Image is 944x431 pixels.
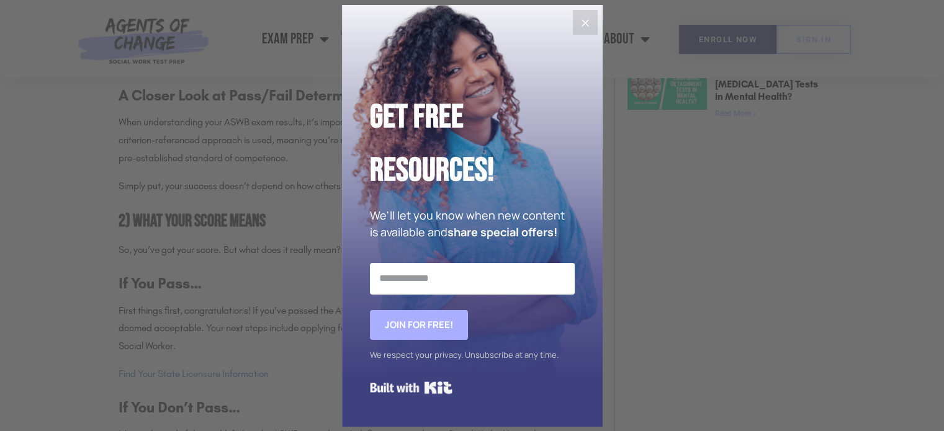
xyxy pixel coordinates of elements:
button: Close [573,10,598,35]
a: Built with Kit [370,376,452,399]
p: We'll let you know when new content is available and [370,207,575,241]
input: Email Address [370,263,575,294]
h2: Get Free Resources! [370,91,575,198]
div: We respect your privacy. Unsubscribe at any time. [370,346,575,364]
strong: share special offers! [447,224,557,239]
button: Join for FREE! [370,310,468,340]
